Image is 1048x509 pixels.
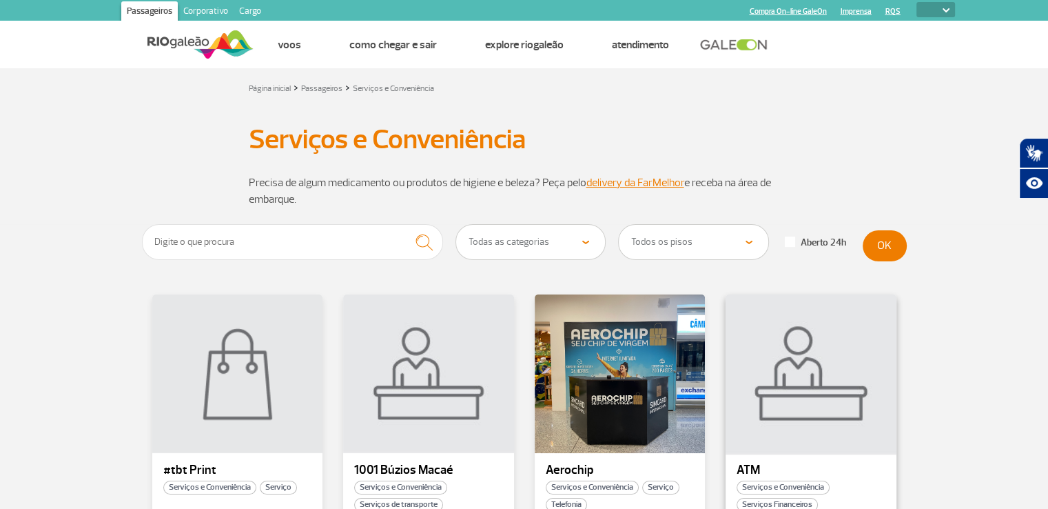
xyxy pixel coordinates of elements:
p: ATM [737,463,885,477]
a: Atendimento [612,38,669,52]
input: Digite o que procura [142,224,444,260]
a: > [345,79,350,95]
h1: Serviços e Conveniência [249,128,800,151]
p: #tbt Print [163,463,312,477]
span: Serviços e Conveniência [354,481,447,495]
a: Passageiros [121,1,178,23]
button: OK [863,230,907,261]
a: Passageiros [301,83,342,94]
span: Serviços e Conveniência [737,481,830,495]
p: 1001 Búzios Macaé [354,463,503,477]
a: delivery da FarMelhor [586,176,684,190]
p: Precisa de algum medicamento ou produtos de higiene e beleza? Peça pelo e receba na área de embar... [249,174,800,208]
p: Aerochip [546,463,695,477]
a: Voos [278,38,301,52]
a: Cargo [234,1,267,23]
a: Corporativo [178,1,234,23]
span: Serviços e Conveniência [163,481,256,495]
div: Plugin de acessibilidade da Hand Talk. [1019,138,1048,199]
button: Abrir recursos assistivos. [1019,168,1048,199]
a: Explore RIOgaleão [485,38,564,52]
a: Como chegar e sair [349,38,437,52]
a: Serviços e Conveniência [353,83,434,94]
a: RQS [885,7,901,16]
span: Serviço [260,481,297,495]
a: Compra On-line GaleOn [750,7,827,16]
a: Imprensa [841,7,872,16]
label: Aberto 24h [785,237,846,249]
span: Serviços e Conveniência [546,481,639,495]
button: Abrir tradutor de língua de sinais. [1019,138,1048,168]
a: > [294,79,298,95]
a: Página inicial [249,83,291,94]
span: Serviço [642,481,679,495]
